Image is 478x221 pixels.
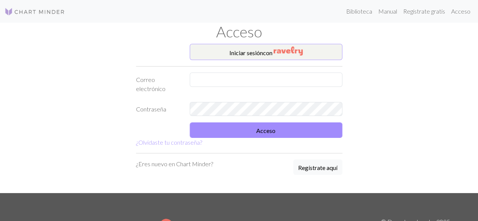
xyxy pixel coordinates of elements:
font: Regístrate aquí [298,164,337,171]
font: Manual [378,8,397,15]
a: Acceso [448,4,473,19]
img: Ravelry [274,46,303,56]
font: Acceso [256,127,275,134]
font: Acceso [216,23,262,41]
font: Acceso [451,8,470,15]
a: ¿Olvidaste tu contraseña? [136,139,202,146]
button: Iniciar sesióncon [190,44,342,60]
font: Iniciar sesión [229,49,263,56]
img: Logo [5,7,65,16]
font: ¿Eres nuevo en Chart Minder? [136,160,213,167]
button: Acceso [190,122,342,138]
font: Regístrate gratis [403,8,445,15]
font: Biblioteca [346,8,372,15]
font: Correo electrónico [136,76,166,92]
a: Biblioteca [343,4,375,19]
button: Regístrate aquí [293,159,342,175]
font: con [263,49,272,56]
a: Manual [375,4,400,19]
font: Contraseña [136,105,166,113]
a: Regístrate gratis [400,4,448,19]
